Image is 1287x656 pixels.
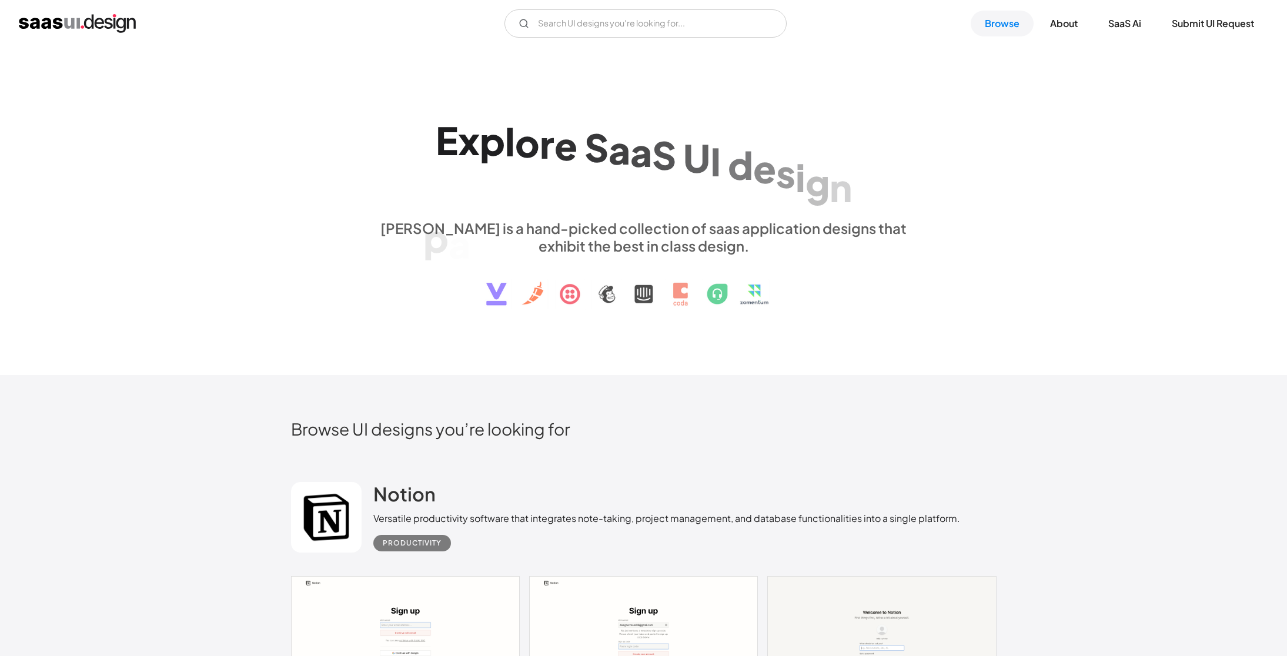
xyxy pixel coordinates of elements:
[436,118,458,163] div: E
[1094,11,1155,36] a: SaaS Ai
[504,9,787,38] input: Search UI designs you're looking for...
[383,536,442,550] div: Productivity
[373,219,914,255] div: [PERSON_NAME] is a hand-picked collection of saas application designs that exhibit the best in cl...
[609,126,630,172] div: a
[373,482,436,511] a: Notion
[373,118,914,208] h1: Explore SaaS UI design patterns & interactions.
[540,121,554,166] div: r
[753,146,776,191] div: e
[805,159,830,205] div: g
[710,138,721,183] div: I
[480,118,505,163] div: p
[466,255,822,316] img: text, icon, saas logo
[423,215,449,260] div: p
[449,221,470,266] div: a
[652,132,676,177] div: S
[584,125,609,170] div: S
[515,120,540,165] div: o
[683,135,710,180] div: U
[830,165,852,210] div: n
[776,150,795,195] div: s
[554,123,577,168] div: e
[504,9,787,38] form: Email Form
[1158,11,1268,36] a: Submit UI Request
[1036,11,1092,36] a: About
[630,129,652,175] div: a
[458,118,480,163] div: x
[373,511,960,526] div: Versatile productivity software that integrates note-taking, project management, and database fun...
[505,119,515,164] div: l
[19,14,136,33] a: home
[373,482,436,506] h2: Notion
[291,419,997,439] h2: Browse UI designs you’re looking for
[971,11,1034,36] a: Browse
[795,155,805,200] div: i
[728,142,753,187] div: d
